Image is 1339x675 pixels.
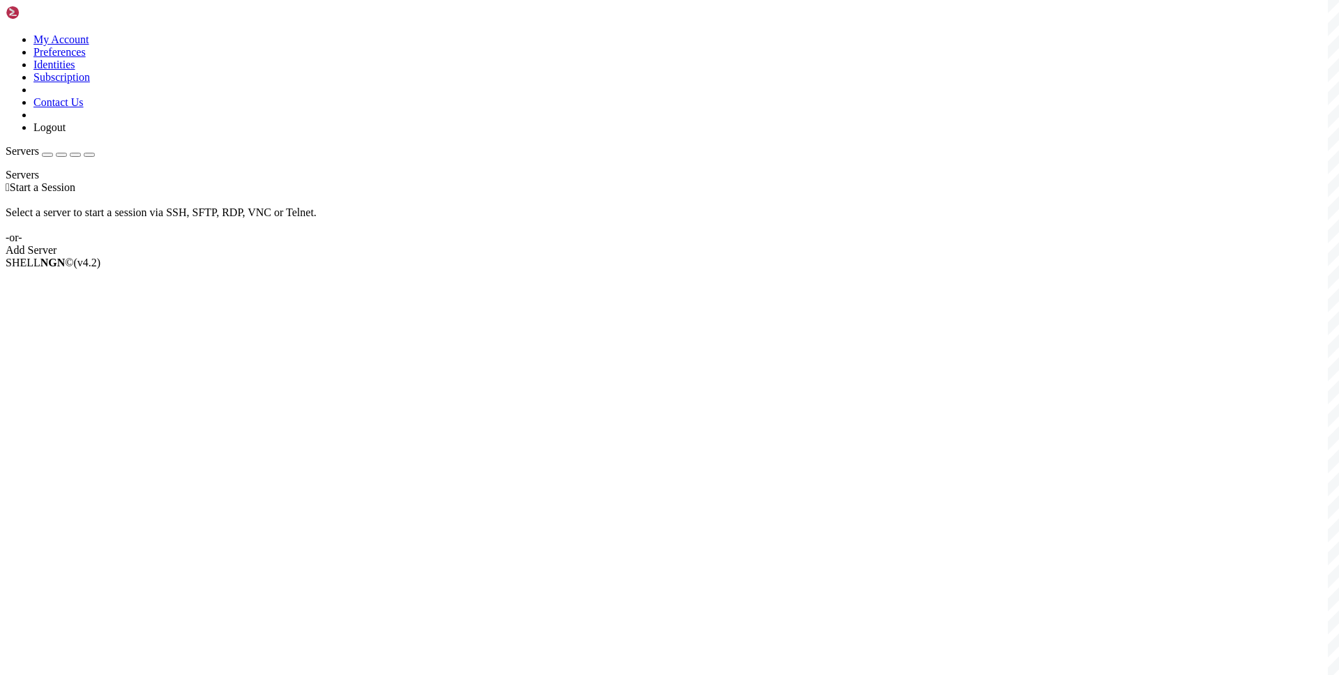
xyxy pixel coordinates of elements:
div: Add Server [6,244,1333,257]
div: Select a server to start a session via SSH, SFTP, RDP, VNC or Telnet. -or- [6,194,1333,244]
a: Identities [33,59,75,70]
a: Subscription [33,71,90,83]
a: Preferences [33,46,86,58]
a: My Account [33,33,89,45]
b: NGN [40,257,66,268]
a: Servers [6,145,95,157]
img: Shellngn [6,6,86,20]
span:  [6,181,10,193]
span: SHELL © [6,257,100,268]
a: Logout [33,121,66,133]
span: Servers [6,145,39,157]
span: Start a Session [10,181,75,193]
a: Contact Us [33,96,84,108]
div: Servers [6,169,1333,181]
span: 4.2.0 [74,257,101,268]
